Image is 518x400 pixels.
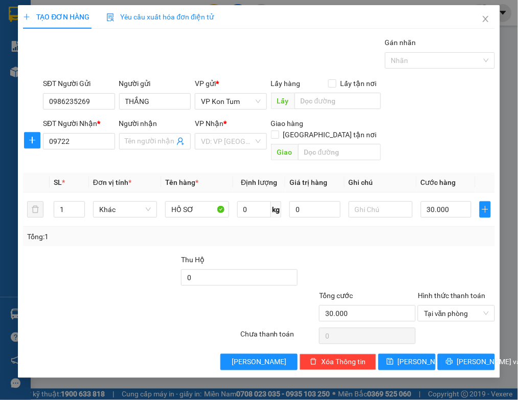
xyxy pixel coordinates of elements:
[106,13,115,22] img: icon
[24,132,40,149] button: plus
[298,144,381,160] input: Dọc đường
[438,354,495,370] button: printer[PERSON_NAME] và In
[446,358,453,366] span: printer
[421,178,456,186] span: Cước hàng
[43,78,115,89] div: SĐT Người Gửi
[165,201,229,218] input: VD: Bàn, Ghế
[480,201,491,218] button: plus
[27,201,43,218] button: delete
[54,178,62,186] span: SL
[483,310,489,317] span: close-circle
[23,13,30,20] span: plus
[349,201,413,218] input: Ghi Chú
[471,5,500,34] button: Close
[336,78,381,89] span: Lấy tận nơi
[271,144,298,160] span: Giao
[424,306,488,321] span: Tại văn phòng
[300,354,376,370] button: deleteXóa Thông tin
[289,201,340,218] input: 0
[482,15,490,23] span: close
[345,173,417,193] th: Ghi chú
[271,119,304,128] span: Giao hàng
[165,178,198,186] span: Tên hàng
[73,202,84,209] span: Increase Value
[176,137,185,145] span: user-add
[378,354,436,370] button: save[PERSON_NAME]
[106,13,214,21] span: Yêu cầu xuất hóa đơn điện tử
[195,119,223,128] span: VP Nhận
[220,354,297,370] button: [PERSON_NAME]
[321,356,366,368] span: Xóa Thông tin
[23,13,89,21] span: TẠO ĐƠN HÀNG
[181,256,205,264] span: Thu Hộ
[232,356,286,368] span: [PERSON_NAME]
[271,201,281,218] span: kg
[43,118,115,129] div: SĐT Người Nhận
[319,291,353,300] span: Tổng cước
[310,358,317,366] span: delete
[271,79,301,88] span: Lấy hàng
[195,78,267,89] div: VP gửi
[418,291,486,300] label: Hình thức thanh toán
[271,93,295,109] span: Lấy
[99,202,151,217] span: Khác
[27,231,201,242] div: Tổng: 1
[201,94,261,109] span: VP Kon Tum
[398,356,453,368] span: [PERSON_NAME]
[93,178,131,186] span: Đơn vị tính
[241,178,277,186] span: Định lượng
[76,210,82,217] span: down
[119,118,191,129] div: Người nhận
[239,328,318,346] div: Chưa thanh toán
[76,203,82,209] span: up
[289,178,327,186] span: Giá trị hàng
[73,209,84,217] span: Decrease Value
[385,38,416,47] label: Gán nhãn
[25,136,40,144] span: plus
[295,93,381,109] input: Dọc đường
[279,129,381,140] span: [GEOGRAPHIC_DATA] tận nơi
[387,358,394,366] span: save
[480,205,490,214] span: plus
[119,78,191,89] div: Người gửi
